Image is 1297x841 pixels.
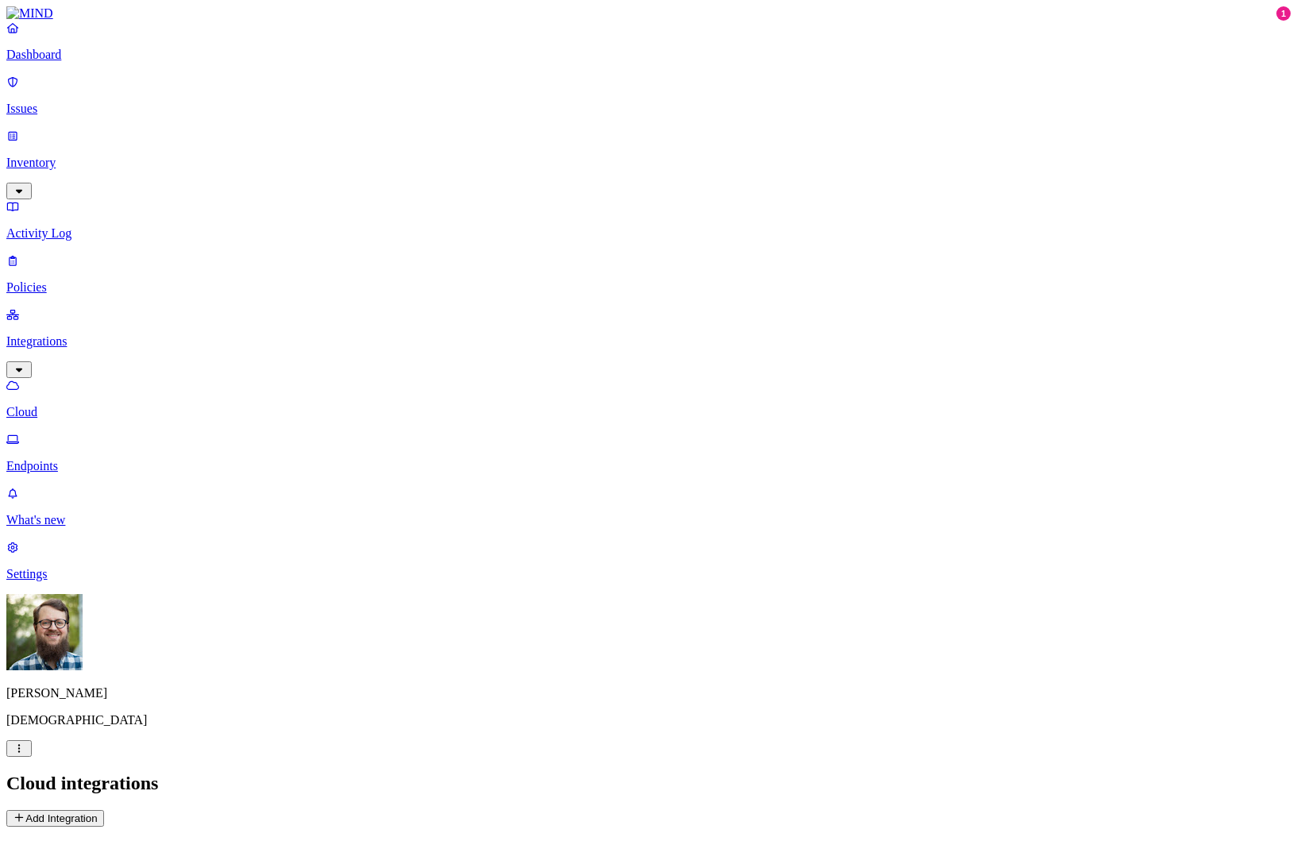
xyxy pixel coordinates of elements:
a: What's new [6,486,1291,527]
img: Rick Heil [6,594,83,670]
p: Dashboard [6,48,1291,62]
p: [PERSON_NAME] [6,686,1291,700]
p: Policies [6,280,1291,295]
p: [DEMOGRAPHIC_DATA] [6,713,1291,727]
a: Activity Log [6,199,1291,241]
p: Inventory [6,156,1291,170]
a: Settings [6,540,1291,581]
a: MIND [6,6,1291,21]
div: 1 [1276,6,1291,21]
a: Policies [6,253,1291,295]
p: Integrations [6,334,1291,349]
a: Cloud [6,378,1291,419]
button: Add Integration [6,810,104,827]
p: Endpoints [6,459,1291,473]
p: Activity Log [6,226,1291,241]
h2: Cloud integrations [6,773,1291,794]
img: MIND [6,6,53,21]
a: Integrations [6,307,1291,376]
a: Issues [6,75,1291,116]
a: Endpoints [6,432,1291,473]
a: Dashboard [6,21,1291,62]
p: Issues [6,102,1291,116]
p: What's new [6,513,1291,527]
a: Inventory [6,129,1291,197]
p: Settings [6,567,1291,581]
p: Cloud [6,405,1291,419]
